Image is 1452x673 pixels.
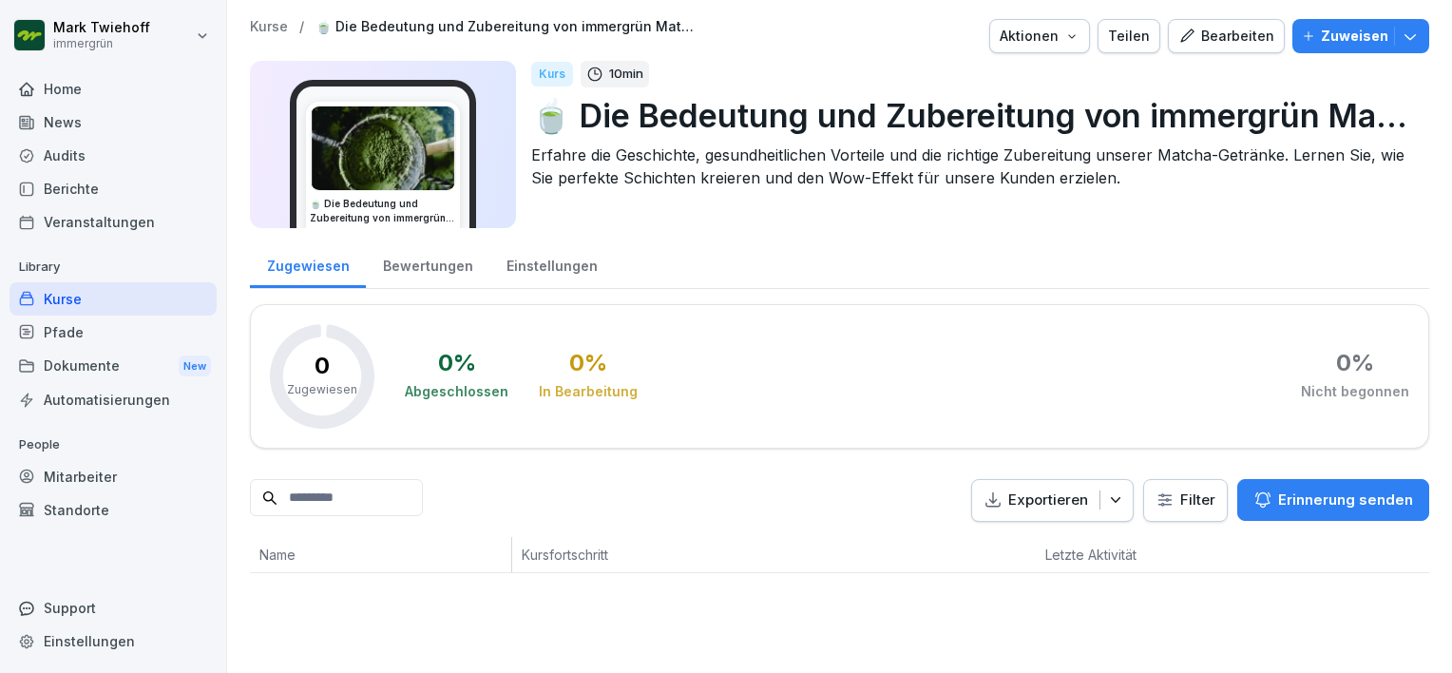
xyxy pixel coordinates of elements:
button: Exportieren [971,479,1134,522]
div: In Bearbeitung [539,382,638,401]
p: Erinnerung senden [1278,490,1413,510]
div: Support [10,591,217,625]
div: New [179,356,211,377]
button: Zuweisen [1292,19,1429,53]
p: Erfahre die Geschichte, gesundheitlichen Vorteile und die richtige Zubereitung unserer Matcha-Get... [531,144,1414,189]
div: Kurs [531,62,573,87]
a: Standorte [10,493,217,527]
p: Zuweisen [1321,26,1388,47]
a: Mitarbeiter [10,460,217,493]
a: Veranstaltungen [10,205,217,239]
p: Library [10,252,217,282]
a: Berichte [10,172,217,205]
a: Bewertungen [366,240,489,288]
p: / [299,19,304,35]
div: Nicht begonnen [1301,382,1409,401]
p: Kursfortschritt [522,545,831,565]
img: v3mzz9dj9q5emoctvkhujgmn.png [311,106,455,190]
a: News [10,106,217,139]
div: Aktionen [1000,26,1079,47]
button: Aktionen [989,19,1090,53]
a: Audits [10,139,217,172]
button: Teilen [1098,19,1160,53]
div: 0 % [438,352,476,375]
p: Name [259,545,502,565]
a: Pfade [10,316,217,349]
p: Exportieren [1008,490,1088,511]
div: Filter [1156,490,1215,510]
p: People [10,430,217,460]
div: Abgeschlossen [405,382,508,401]
p: Mark Twiehoff [53,20,150,36]
a: Kurse [10,282,217,316]
p: immergrün [53,37,150,50]
a: Einstellungen [10,625,217,658]
a: 🍵 Die Bedeutung und Zubereitung von immergrün Matchas [315,19,696,35]
a: Kurse [250,19,288,35]
p: 10 min [609,65,643,84]
a: Zugewiesen [250,240,366,288]
div: Dokumente [10,349,217,384]
button: Bearbeiten [1168,19,1285,53]
a: Home [10,72,217,106]
div: Bearbeiten [1178,26,1274,47]
p: Zugewiesen [287,381,357,398]
button: Filter [1144,480,1227,521]
p: Letzte Aktivität [1045,545,1190,565]
button: Erinnerung senden [1237,479,1429,521]
div: Teilen [1108,26,1150,47]
a: Automatisierungen [10,383,217,416]
div: 0 % [569,352,607,375]
a: DokumenteNew [10,349,217,384]
p: 0 [315,355,330,377]
h3: 🍵 Die Bedeutung und Zubereitung von immergrün Matchas [310,197,456,225]
a: Einstellungen [489,240,614,288]
div: 0 % [1336,352,1374,375]
p: 🍵 Die Bedeutung und Zubereitung von immergrün Matchas [531,91,1414,140]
